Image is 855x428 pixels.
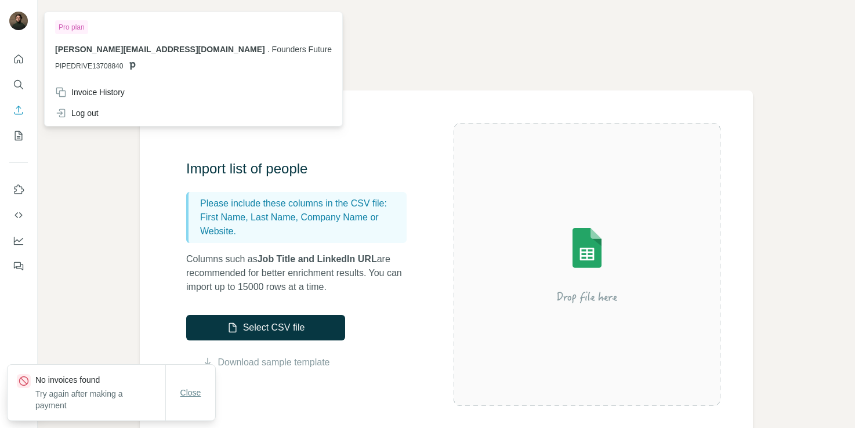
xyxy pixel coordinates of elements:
h3: Import list of people [186,159,418,178]
p: No invoices found [35,374,165,386]
button: Use Surfe API [9,205,28,226]
p: Please include these columns in the CSV file: [200,197,402,211]
p: First Name, Last Name, Company Name or Website. [200,211,402,238]
button: Download sample template [186,356,345,369]
p: Columns such as are recommended for better enrichment results. You can import up to 15000 rows at... [186,252,418,294]
span: Founders Future [272,45,332,54]
span: [PERSON_NAME][EMAIL_ADDRESS][DOMAIN_NAME] [55,45,265,54]
div: Log out [55,107,99,119]
button: Feedback [9,256,28,277]
div: Pro plan [55,20,88,34]
div: Invoice History [55,86,125,98]
button: Close [172,382,209,403]
button: Dashboard [9,230,28,251]
button: Use Surfe on LinkedIn [9,179,28,200]
button: Select CSV file [186,315,345,340]
button: Search [9,74,28,95]
img: Avatar [9,12,28,30]
span: Close [180,387,201,398]
span: . [267,45,270,54]
img: Surfe Illustration - Drop file here or select below [483,195,691,334]
a: Download sample template [218,356,330,369]
span: Job Title and LinkedIn URL [258,254,377,264]
button: My lists [9,125,28,146]
p: Try again after making a payment [35,388,165,411]
span: PIPEDRIVE13708840 [55,61,123,71]
button: Quick start [9,49,28,70]
button: Enrich CSV [9,100,28,121]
